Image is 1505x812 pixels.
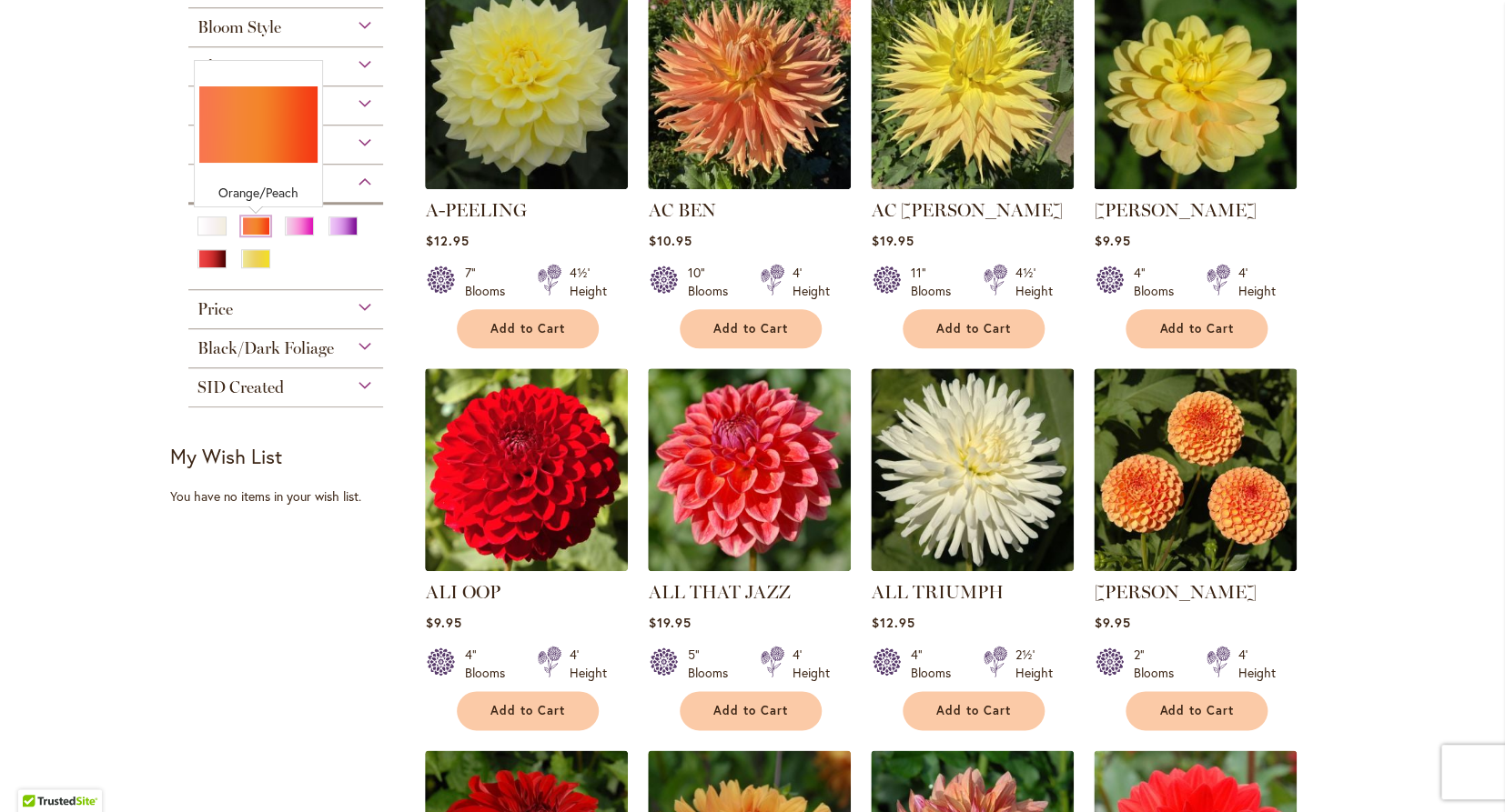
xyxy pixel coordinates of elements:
[199,184,318,202] div: Orange/Peach
[871,581,1003,603] a: ALL TRIUMPH
[1015,646,1052,682] div: 2½' Height
[648,368,851,571] img: ALL THAT JAZZ
[680,691,822,730] button: Add to Cart
[569,646,606,682] div: 4' Height
[457,309,599,348] button: Add to Cart
[910,646,961,682] div: 4" Blooms
[1094,175,1297,193] a: AHOY MATEY
[1094,614,1130,631] span: $9.95
[1159,703,1234,718] span: Add to Cart
[1094,199,1256,221] a: [PERSON_NAME]
[687,264,738,300] div: 10" Blooms
[197,299,233,319] span: Price
[648,232,692,249] span: $10.95
[197,377,284,397] span: SID Created
[1094,557,1297,575] a: AMBER QUEEN
[1126,691,1268,730] button: Add to Cart
[1237,646,1275,682] div: 4' Height
[713,703,788,718] span: Add to Cart
[871,557,1074,575] a: ALL TRIUMPH
[197,338,334,358] span: Black/Dark Foliage
[792,646,829,682] div: 4' Height
[936,703,1011,718] span: Add to Cart
[903,309,1045,348] button: Add to Cart
[569,264,606,300] div: 4½' Height
[170,487,413,506] div: You have no items in your wish list.
[648,199,715,221] a: AC BEN
[1133,646,1184,682] div: 2" Blooms
[910,264,961,300] div: 11" Blooms
[1094,368,1297,571] img: AMBER QUEEN
[464,646,515,682] div: 4" Blooms
[464,264,515,300] div: 7" Blooms
[1159,321,1234,336] span: Add to Cart
[425,175,628,193] a: A-Peeling
[490,703,565,718] span: Add to Cart
[1237,264,1275,300] div: 4' Height
[14,747,65,798] iframe: Launch Accessibility Center
[1094,232,1130,249] span: $9.95
[871,199,1062,221] a: AC [PERSON_NAME]
[792,264,829,300] div: 4' Height
[1133,264,1184,300] div: 4" Blooms
[871,232,914,249] span: $19.95
[457,691,599,730] button: Add to Cart
[687,646,738,682] div: 5" Blooms
[713,321,788,336] span: Add to Cart
[197,56,285,76] span: Bloom Time
[170,443,282,469] strong: My Wish List
[648,614,691,631] span: $19.95
[648,175,851,193] a: AC BEN
[197,17,281,37] span: Bloom Style
[490,321,565,336] span: Add to Cart
[903,691,1045,730] button: Add to Cart
[425,557,628,575] a: ALI OOP
[680,309,822,348] button: Add to Cart
[936,321,1011,336] span: Add to Cart
[425,581,500,603] a: ALI OOP
[871,368,1074,571] img: ALL TRIUMPH
[871,614,914,631] span: $12.95
[425,232,469,249] span: $12.95
[1094,581,1256,603] a: [PERSON_NAME]
[648,581,790,603] a: ALL THAT JAZZ
[871,175,1074,193] a: AC Jeri
[648,557,851,575] a: ALL THAT JAZZ
[425,368,628,571] img: ALI OOP
[425,614,461,631] span: $9.95
[425,199,526,221] a: A-PEELING
[1015,264,1052,300] div: 4½' Height
[1126,309,1268,348] button: Add to Cart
